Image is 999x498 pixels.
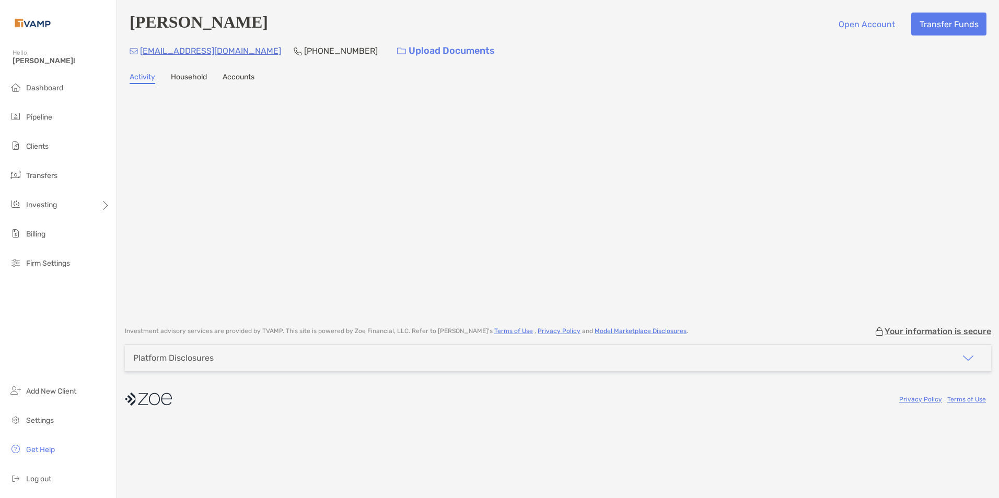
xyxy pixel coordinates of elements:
[830,13,903,35] button: Open Account
[26,84,63,92] span: Dashboard
[133,353,214,363] div: Platform Disclosures
[223,73,254,84] a: Accounts
[9,472,22,484] img: logout icon
[9,110,22,123] img: pipeline icon
[26,475,51,483] span: Log out
[9,227,22,240] img: billing icon
[962,352,974,364] img: icon arrow
[595,327,687,335] a: Model Marketplace Disclosures
[9,139,22,152] img: clients icon
[125,387,172,411] img: company logo
[9,413,22,426] img: settings icon
[9,384,22,397] img: add_new_client icon
[26,200,57,209] span: Investing
[26,113,52,122] span: Pipeline
[885,326,991,336] p: Your information is secure
[9,443,22,455] img: get-help icon
[26,142,49,151] span: Clients
[9,169,22,181] img: transfers icon
[13,4,53,42] img: Zoe Logo
[171,73,207,84] a: Household
[9,81,22,93] img: dashboard icon
[125,327,688,335] p: Investment advisory services are provided by TVAMP . This site is powered by Zoe Financial, LLC. ...
[9,198,22,210] img: investing icon
[538,327,580,335] a: Privacy Policy
[26,171,57,180] span: Transfers
[130,73,155,84] a: Activity
[130,48,138,54] img: Email Icon
[9,256,22,269] img: firm-settings icon
[911,13,986,35] button: Transfer Funds
[26,416,54,425] span: Settings
[494,327,533,335] a: Terms of Use
[947,396,986,403] a: Terms of Use
[26,259,70,268] span: Firm Settings
[26,445,55,454] span: Get Help
[304,44,378,57] p: [PHONE_NUMBER]
[26,230,45,239] span: Billing
[397,48,406,55] img: button icon
[130,13,268,35] h4: [PERSON_NAME]
[899,396,942,403] a: Privacy Policy
[13,56,110,65] span: [PERSON_NAME]!
[26,387,76,396] span: Add New Client
[390,40,502,62] a: Upload Documents
[140,44,281,57] p: [EMAIL_ADDRESS][DOMAIN_NAME]
[294,47,302,55] img: Phone Icon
